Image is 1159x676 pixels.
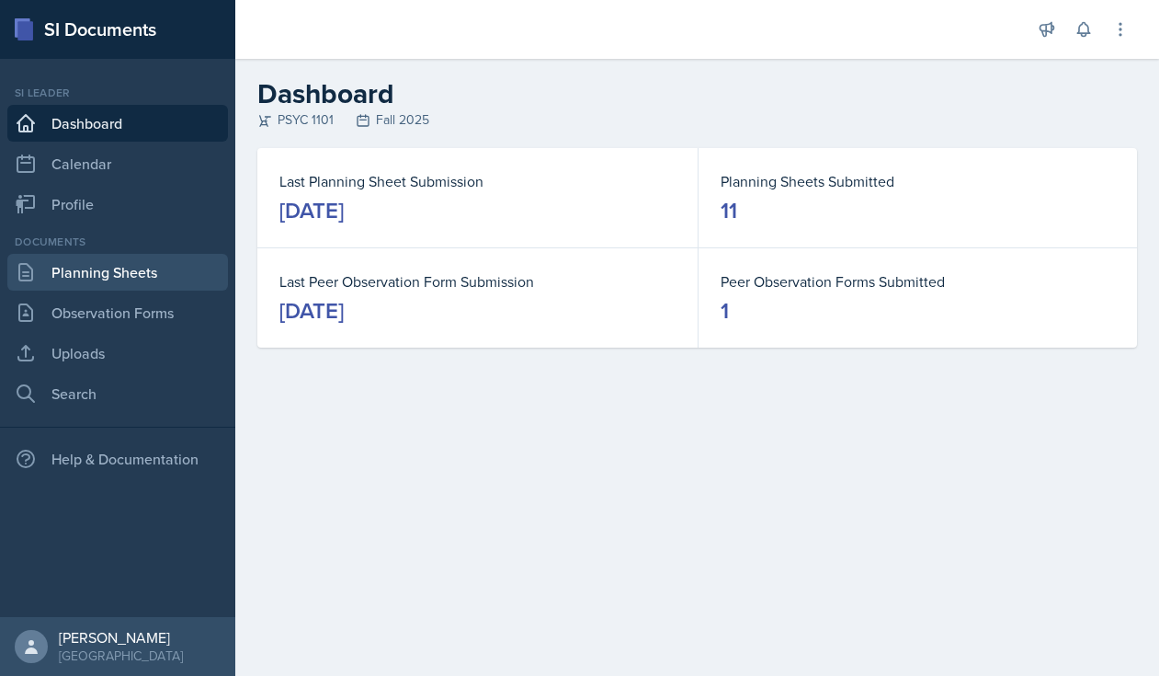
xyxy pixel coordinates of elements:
div: [PERSON_NAME] [59,628,183,647]
h2: Dashboard [257,77,1137,110]
a: Dashboard [7,105,228,142]
div: 11 [721,196,737,225]
div: [DATE] [279,296,344,326]
div: Help & Documentation [7,441,228,477]
dt: Planning Sheets Submitted [721,170,1116,192]
div: PSYC 1101 Fall 2025 [257,110,1137,130]
div: [GEOGRAPHIC_DATA] [59,647,183,665]
dt: Last Planning Sheet Submission [279,170,676,192]
div: 1 [721,296,729,326]
dt: Last Peer Observation Form Submission [279,270,676,292]
dt: Peer Observation Forms Submitted [721,270,1116,292]
a: Planning Sheets [7,254,228,291]
div: Si leader [7,85,228,101]
div: [DATE] [279,196,344,225]
div: Documents [7,234,228,250]
a: Search [7,375,228,412]
a: Uploads [7,335,228,372]
a: Observation Forms [7,294,228,331]
a: Calendar [7,145,228,182]
a: Profile [7,186,228,223]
